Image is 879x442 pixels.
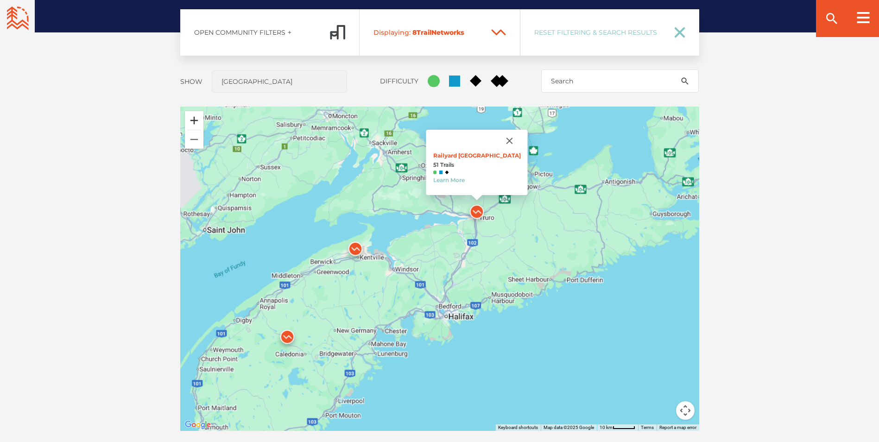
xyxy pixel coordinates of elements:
[180,9,360,56] a: Open Community Filtersadd
[286,29,293,36] ion-icon: add
[183,419,213,431] img: Google
[433,170,436,174] img: Green Circle
[373,28,411,37] span: Displaying:
[431,28,461,37] span: Network
[641,425,654,430] a: Terms (opens in new tab)
[671,69,699,93] button: search
[544,425,594,430] span: Map data ©2025 Google
[597,424,638,431] button: Map Scale: 10 km per 45 pixels
[680,76,689,86] ion-icon: search
[541,69,699,93] input: Search
[185,130,203,149] button: Zoom out
[461,28,464,37] span: s
[433,161,520,168] strong: 51 Trails
[380,77,418,85] label: Difficulty
[373,28,483,37] span: Trail
[445,170,449,174] img: Black Diamond
[183,419,213,431] a: Open this area in Google Maps (opens a new window)
[194,28,285,37] span: Open Community Filters
[824,11,839,26] ion-icon: search
[600,425,613,430] span: 10 km
[498,130,520,152] button: Close
[520,9,699,56] a: Reset Filtering & Search Results
[676,401,695,420] button: Map camera controls
[534,28,662,37] span: Reset Filtering & Search Results
[185,111,203,130] button: Zoom in
[659,425,696,430] a: Report a map error
[439,170,443,174] img: Blue Square
[433,177,464,183] a: Learn More
[498,424,538,431] button: Keyboard shortcuts
[433,152,520,159] a: Railyard [GEOGRAPHIC_DATA]
[180,77,202,86] label: Show
[412,28,417,37] span: 8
